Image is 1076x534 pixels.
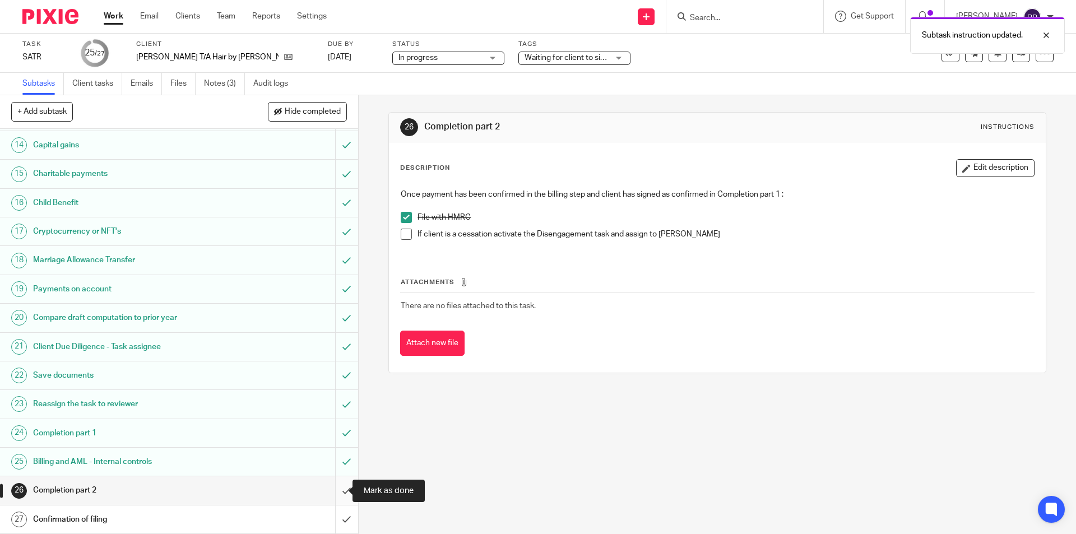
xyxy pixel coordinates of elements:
[401,189,1033,200] p: Once payment has been confirmed in the billing step and client has signed as confirmed in Complet...
[11,281,27,297] div: 19
[136,40,314,49] label: Client
[217,11,235,22] a: Team
[33,425,227,442] h1: Completion part 1
[33,482,227,499] h1: Completion part 2
[95,50,105,57] small: /27
[328,40,378,49] label: Due by
[140,11,159,22] a: Email
[400,331,465,356] button: Attach new file
[922,30,1023,41] p: Subtask instruction updated.
[11,310,27,326] div: 20
[398,54,438,62] span: In progress
[33,396,227,412] h1: Reassign the task to reviewer
[22,52,67,63] div: SATR
[33,309,227,326] h1: Compare draft computation to prior year
[11,368,27,383] div: 22
[11,224,27,239] div: 17
[11,483,27,499] div: 26
[33,338,227,355] h1: Client Due Diligence - Task assignee
[72,73,122,95] a: Client tasks
[956,159,1035,177] button: Edit description
[11,512,27,527] div: 27
[328,53,351,61] span: [DATE]
[33,137,227,154] h1: Capital gains
[33,252,227,268] h1: Marriage Allowance Transfer
[33,511,227,528] h1: Confirmation of filing
[33,367,227,384] h1: Save documents
[104,11,123,22] a: Work
[297,11,327,22] a: Settings
[11,102,73,121] button: + Add subtask
[401,279,454,285] span: Attachments
[1023,8,1041,26] img: svg%3E
[33,281,227,298] h1: Payments on account
[400,118,418,136] div: 26
[131,73,162,95] a: Emails
[11,339,27,355] div: 21
[401,302,536,310] span: There are no files attached to this task.
[33,165,227,182] h1: Charitable payments
[253,73,296,95] a: Audit logs
[285,108,341,117] span: Hide completed
[11,166,27,182] div: 15
[418,212,1033,223] p: File with HMRC
[33,453,227,470] h1: Billing and AML - Internal controls
[85,47,105,59] div: 25
[392,40,504,49] label: Status
[525,54,640,62] span: Waiting for client to sign/approve
[11,454,27,470] div: 25
[252,11,280,22] a: Reports
[22,9,78,24] img: Pixie
[204,73,245,95] a: Notes (3)
[175,11,200,22] a: Clients
[33,223,227,240] h1: Cryptocurrency or NFT's
[518,40,630,49] label: Tags
[11,253,27,268] div: 18
[11,396,27,412] div: 23
[22,40,67,49] label: Task
[33,194,227,211] h1: Child Benefit
[981,123,1035,132] div: Instructions
[418,229,1033,240] p: If client is a cessation activate the Disengagement task and assign to [PERSON_NAME]
[400,164,450,173] p: Description
[170,73,196,95] a: Files
[22,73,64,95] a: Subtasks
[424,121,741,133] h1: Completion part 2
[11,195,27,211] div: 16
[11,425,27,441] div: 24
[136,52,279,63] p: [PERSON_NAME] T/A Hair by [PERSON_NAME]
[268,102,347,121] button: Hide completed
[11,137,27,153] div: 14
